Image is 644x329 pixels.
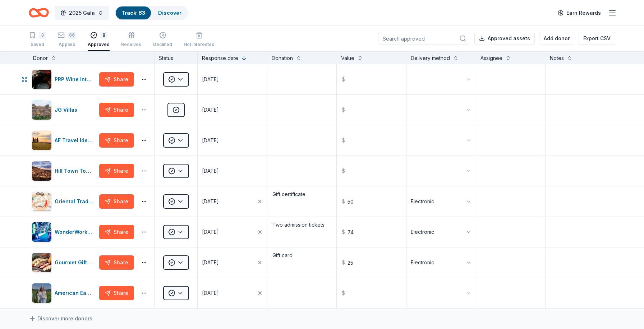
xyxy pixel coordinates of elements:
[55,6,109,20] button: 2025 Gala
[32,192,51,211] img: Image for Oriental Trading
[88,29,110,51] button: 8Approved
[32,253,51,272] img: Image for Gourmet Gift Baskets
[155,51,198,64] div: Status
[55,75,96,84] div: PRP Wine International
[550,54,564,62] div: Notes
[115,6,188,20] button: Track· 83Discover
[202,167,219,175] div: [DATE]
[32,191,96,212] button: Image for Oriental TradingOriental Trading
[29,29,46,51] button: 3Saved
[99,225,134,239] button: Share
[553,6,605,19] a: Earn Rewards
[99,164,134,178] button: Share
[184,29,215,51] button: Not interested
[272,54,293,62] div: Donation
[99,194,134,209] button: Share
[39,32,46,39] div: 3
[55,136,96,145] div: AF Travel Ideas
[198,247,267,278] button: [DATE]
[158,10,181,16] a: Discover
[29,42,46,47] div: Saved
[539,32,574,45] button: Add donor
[198,95,267,125] button: [DATE]
[121,42,142,47] div: Received
[153,29,172,51] button: Declined
[57,42,76,47] div: Applied
[202,75,219,84] div: [DATE]
[202,54,238,62] div: Response date
[88,42,110,47] div: Approved
[268,218,336,246] textarea: Two admission tickets
[202,106,219,114] div: [DATE]
[579,32,615,45] button: Export CSV
[184,42,215,47] div: Not interested
[99,133,134,148] button: Share
[202,289,219,297] div: [DATE]
[202,197,219,206] div: [DATE]
[33,54,48,62] div: Donor
[32,283,96,303] button: Image for American EagleAmerican Eagle
[32,252,96,273] button: Image for Gourmet Gift BasketsGourmet Gift Baskets
[202,228,219,236] div: [DATE]
[32,161,51,181] img: Image for Hill Town Tours
[153,42,172,47] div: Declined
[99,72,134,87] button: Share
[202,136,219,145] div: [DATE]
[474,32,535,45] button: Approved assets
[198,64,267,94] button: [DATE]
[68,32,76,39] div: 66
[268,187,336,216] textarea: Gift certificate
[32,70,51,89] img: Image for PRP Wine International
[100,32,107,39] div: 8
[32,130,96,150] button: Image for AF Travel IdeasAF Travel Ideas
[198,125,267,156] button: [DATE]
[99,255,134,270] button: Share
[32,222,96,242] button: Image for WonderWorks OrlandoWonderWorks Orlando
[57,29,76,51] button: 66Applied
[55,197,96,206] div: Oriental Trading
[32,222,51,242] img: Image for WonderWorks Orlando
[480,54,502,62] div: Assignee
[121,10,145,16] a: Track· 83
[32,100,96,120] button: Image for JG VillasJG Villas
[69,9,95,17] span: 2025 Gala
[202,258,219,267] div: [DATE]
[99,103,134,117] button: Share
[378,32,470,45] input: Search approved
[32,283,51,303] img: Image for American Eagle
[198,186,267,217] button: [DATE]
[32,100,51,120] img: Image for JG Villas
[268,248,336,277] textarea: Gift card
[29,4,49,21] a: Home
[32,131,51,150] img: Image for AF Travel Ideas
[341,54,354,62] div: Value
[121,29,142,51] button: Received
[198,217,267,247] button: [DATE]
[55,228,96,236] div: WonderWorks Orlando
[55,258,96,267] div: Gourmet Gift Baskets
[55,106,80,114] div: JG Villas
[32,69,96,89] button: Image for PRP Wine InternationalPRP Wine International
[55,289,96,297] div: American Eagle
[29,314,92,323] a: Discover more donors
[55,167,96,175] div: Hill Town Tours
[198,278,267,308] button: [DATE]
[32,161,96,181] button: Image for Hill Town Tours Hill Town Tours
[198,156,267,186] button: [DATE]
[411,54,450,62] div: Delivery method
[99,286,134,300] button: Share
